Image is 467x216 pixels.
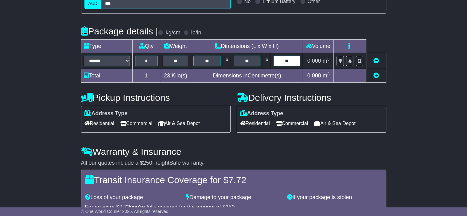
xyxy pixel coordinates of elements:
span: Commercial [120,119,152,128]
label: Address Type [240,110,283,117]
span: m [323,73,330,79]
span: 0.000 [307,73,321,79]
span: m [323,58,330,64]
td: Total [81,69,132,83]
span: 7.72 [228,175,246,185]
td: Type [81,40,132,53]
span: 250 [143,160,152,166]
h4: Pickup Instructions [81,92,231,103]
sup: 3 [327,57,330,61]
h4: Delivery Instructions [237,92,386,103]
span: Air & Sea Depot [314,119,356,128]
label: Address Type [84,110,128,117]
sup: 3 [327,72,330,76]
label: lb/in [191,29,201,36]
td: Weight [160,40,191,53]
h4: Transit Insurance Coverage for $ [85,175,382,185]
td: Volume [303,40,334,53]
div: For an extra $ you're fully covered for the amount of $ . [85,204,382,211]
span: 250 [225,204,235,210]
span: Residential [84,119,114,128]
a: Add new item [373,73,379,79]
td: 1 [132,69,160,83]
div: Damage to your package [183,194,284,201]
td: Qty [132,40,160,53]
span: © One World Courier 2025. All rights reserved. [81,209,170,214]
span: 7.72 [119,204,130,210]
div: All our quotes include a $ FreightSafe warranty. [81,160,386,167]
td: x [223,53,231,69]
td: Dimensions (L x W x H) [191,40,303,53]
span: Residential [240,119,270,128]
span: Air & Sea Depot [158,119,200,128]
a: Remove this item [373,58,379,64]
span: Commercial [276,119,308,128]
span: 23 [164,73,170,79]
td: x [263,53,271,69]
div: Loss of your package [82,194,183,201]
h4: Package details | [81,26,158,36]
td: Dimensions in Centimetre(s) [191,69,303,83]
td: Kilo(s) [160,69,191,83]
label: kg/cm [165,29,180,36]
h4: Warranty & Insurance [81,147,386,157]
span: 0.000 [307,58,321,64]
div: If your package is stolen [284,194,385,201]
